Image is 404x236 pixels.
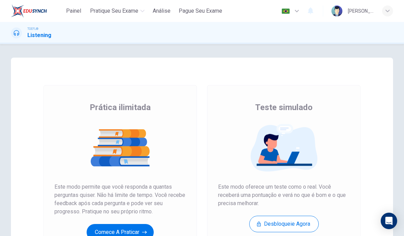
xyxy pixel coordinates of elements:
div: Open Intercom Messenger [381,213,397,229]
img: Profile picture [331,5,342,16]
span: Teste simulado [255,102,313,113]
h1: Listening [27,31,51,39]
span: Este modo oferece um teste como o real. Você receberá uma pontuação e verá no que é bom e o que p... [218,183,350,208]
button: Painel [63,5,85,17]
img: pt [281,9,290,14]
button: Pratique seu exame [87,5,147,17]
button: Pague Seu Exame [176,5,225,17]
a: EduSynch logo [11,4,63,18]
span: Análise [153,7,171,15]
span: Painel [66,7,81,15]
div: [PERSON_NAME] [348,7,374,15]
button: Desbloqueie agora [249,216,319,232]
img: EduSynch logo [11,4,47,18]
span: Pague Seu Exame [179,7,222,15]
span: Pratique seu exame [90,7,138,15]
button: Análise [150,5,173,17]
span: Prática ilimitada [90,102,151,113]
span: TOEFL® [27,26,38,31]
span: Este modo permite que você responda a quantas perguntas quiser. Não há limite de tempo. Você rece... [54,183,186,216]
